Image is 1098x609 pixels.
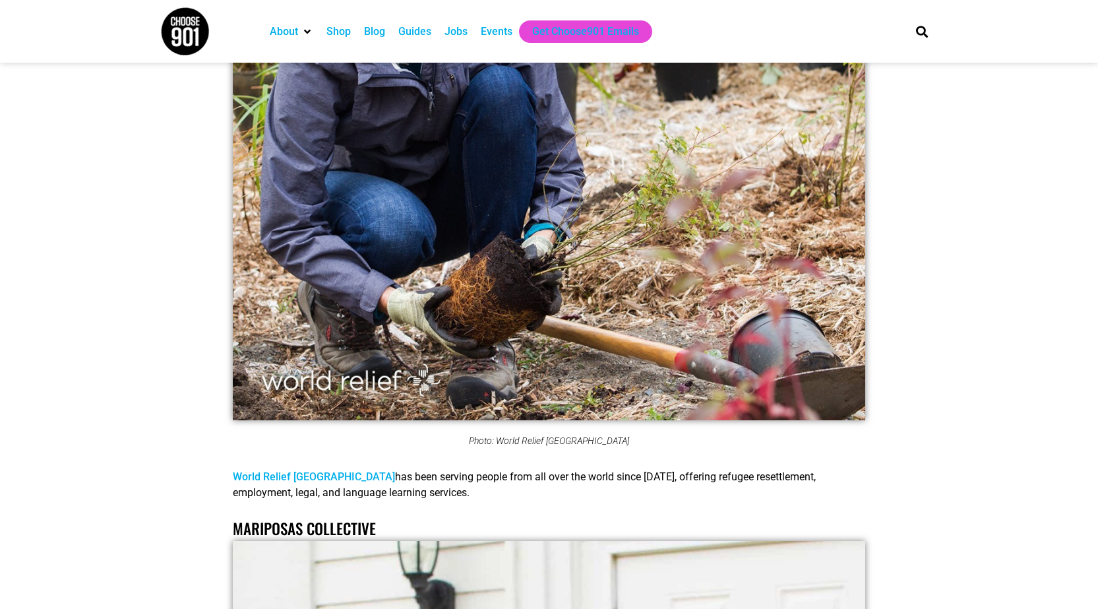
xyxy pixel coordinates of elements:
[263,20,894,43] nav: Main nav
[444,24,468,40] a: Jobs
[233,435,865,446] figcaption: Photo: World Relief [GEOGRAPHIC_DATA]
[326,24,351,40] a: Shop
[233,469,865,501] p: has been serving people from all over the world since [DATE], offering refugee resettlement, empl...
[364,24,385,40] a: Blog
[481,24,512,40] a: Events
[233,517,376,540] a: Mariposas Collective
[911,20,932,42] div: Search
[270,24,298,40] a: About
[398,24,431,40] a: Guides
[532,24,639,40] a: Get Choose901 Emails
[263,20,320,43] div: About
[233,470,395,483] a: World Relief [GEOGRAPHIC_DATA]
